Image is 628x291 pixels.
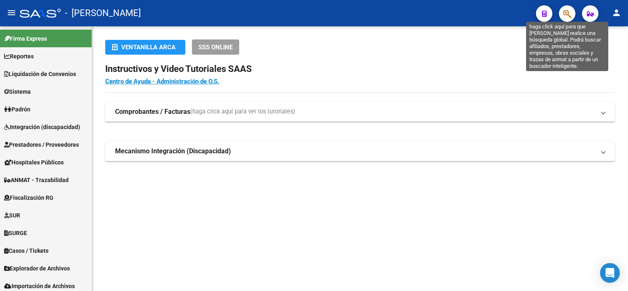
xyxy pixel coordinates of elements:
mat-icon: menu [7,8,16,18]
button: Ventanilla ARCA [105,40,185,55]
mat-expansion-panel-header: Mecanismo Integración (Discapacidad) [105,141,615,161]
span: Sistema [4,87,31,96]
span: - [PERSON_NAME] [65,4,141,22]
mat-expansion-panel-header: Comprobantes / Facturas(haga click aquí para ver los tutoriales) [105,102,615,122]
strong: Comprobantes / Facturas [115,107,190,116]
span: Reportes [4,52,34,61]
strong: Mecanismo Integración (Discapacidad) [115,147,231,156]
span: (haga click aquí para ver los tutoriales) [190,107,295,116]
div: Ventanilla ARCA [112,40,179,55]
span: SURGE [4,229,27,238]
span: Liquidación de Convenios [4,69,76,79]
span: Fiscalización RG [4,193,53,202]
span: Explorador de Archivos [4,264,70,273]
h2: Instructivos y Video Tutoriales SAAS [105,61,615,77]
span: Integración (discapacidad) [4,122,80,132]
span: ANMAT - Trazabilidad [4,176,69,185]
div: Open Intercom Messenger [600,263,620,283]
span: Firma Express [4,34,47,43]
span: Prestadores / Proveedores [4,140,79,149]
span: SSS ONLINE [199,44,233,51]
span: Importación de Archivos [4,282,75,291]
mat-icon: person [612,8,621,18]
span: Hospitales Públicos [4,158,64,167]
button: SSS ONLINE [192,39,239,55]
span: Casos / Tickets [4,246,48,255]
span: Padrón [4,105,30,114]
span: SUR [4,211,20,220]
a: Centro de Ayuda - Administración de O.S. [105,78,219,85]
